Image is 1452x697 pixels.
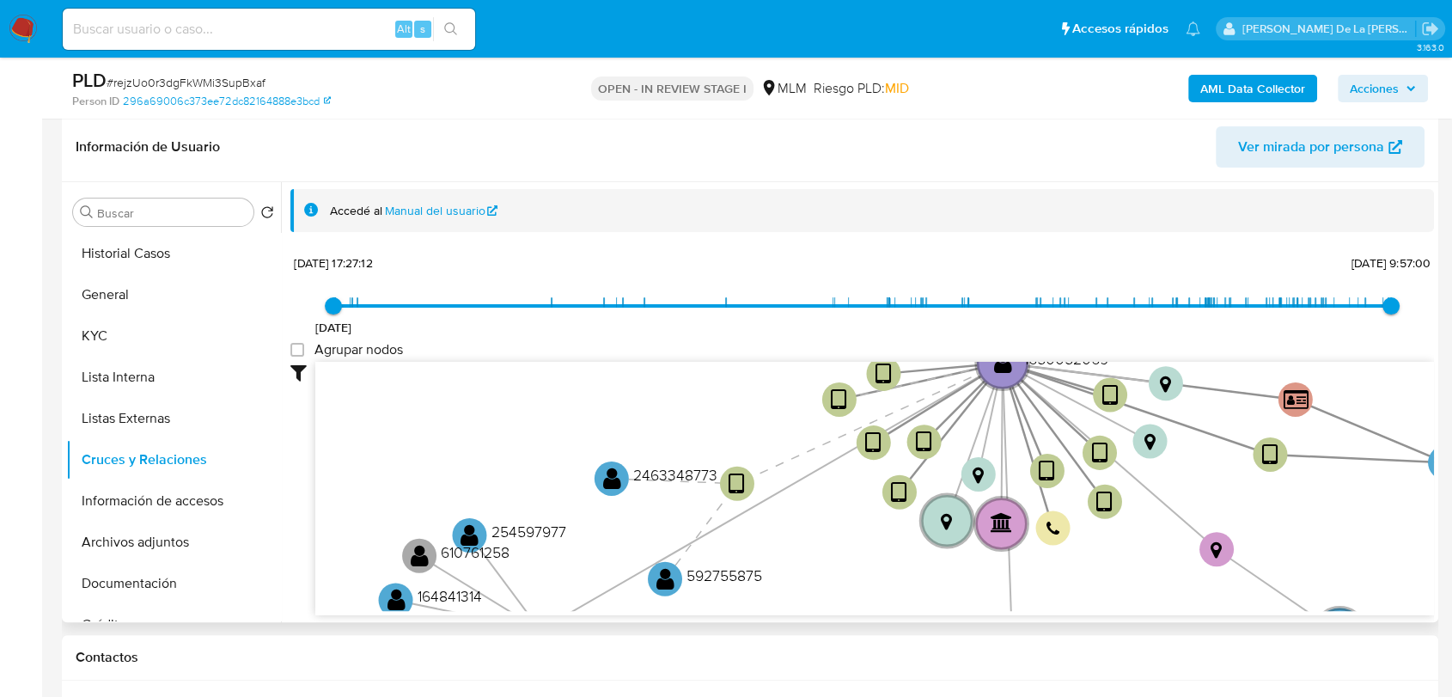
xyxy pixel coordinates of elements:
[66,274,281,315] button: General
[1350,75,1399,102] span: Acciones
[330,203,382,219] span: Accedé al
[603,465,621,490] text: 
[991,512,1013,533] text: 
[1238,126,1384,168] span: Ver mirada por persona
[1262,443,1278,468] text: 
[76,649,1425,666] h1: Contactos
[1188,75,1317,102] button: AML Data Collector
[397,21,411,37] span: Alt
[315,319,352,336] span: [DATE]
[831,388,847,413] text: 
[66,522,281,563] button: Archivos adjuntos
[941,511,952,530] text: 
[417,585,481,607] text: 164841314
[1160,375,1171,394] text: 
[814,79,909,98] span: Riesgo PLD:
[1039,458,1055,483] text: 
[916,430,932,455] text: 
[686,564,762,585] text: 592755875
[1284,388,1309,411] text: 
[633,463,717,485] text: 2463348773
[875,361,892,386] text: 
[387,587,405,612] text: 
[865,431,882,455] text: 
[1144,432,1155,451] text: 
[433,17,468,41] button: search-icon
[66,398,281,439] button: Listas Externas
[123,94,331,109] a: 296a69006c373ee72dc82164888e3bcd
[66,357,281,398] button: Lista Interna
[107,74,265,91] span: # rejzUo0r3dgFkWMi3SupBxaf
[1186,21,1200,36] a: Notificaciones
[591,76,753,101] p: OPEN - IN REVIEW STAGE I
[66,233,281,274] button: Historial Casos
[441,541,509,562] text: 610761258
[1046,521,1059,537] text: 
[1242,21,1416,37] p: javier.gutierrez@mercadolibre.com.mx
[1216,126,1425,168] button: Ver mirada por persona
[72,94,119,109] b: Person ID
[891,480,907,504] text: 
[294,254,372,272] span: [DATE] 17:27:12
[1096,489,1113,514] text: 
[66,604,281,645] button: Créditos
[1421,20,1439,38] a: Salir
[72,66,107,94] b: PLD
[385,203,498,219] a: Manual del usuario
[973,465,984,484] text: 
[885,78,909,98] span: MID
[1338,75,1428,102] button: Acciones
[66,480,281,522] button: Información de accesos
[66,563,281,604] button: Documentación
[1091,440,1107,465] text: 
[1211,541,1222,559] text: 
[411,542,429,567] text: 
[80,205,94,219] button: Buscar
[76,138,220,156] h1: Información de Usuario
[66,315,281,357] button: KYC
[1101,382,1118,407] text: 
[420,21,425,37] span: s
[66,439,281,480] button: Cruces y Relaciones
[314,341,403,358] span: Agrupar nodos
[491,520,565,541] text: 254597977
[1416,40,1443,54] span: 3.163.0
[461,522,479,547] text: 
[994,350,1012,375] text: 
[1200,75,1305,102] b: AML Data Collector
[97,205,247,221] input: Buscar
[729,471,745,496] text: 
[290,343,304,357] input: Agrupar nodos
[1072,20,1168,38] span: Accesos rápidos
[260,205,274,224] button: Volver al orden por defecto
[1351,254,1431,272] span: [DATE] 9:57:00
[656,566,674,590] text: 
[63,18,475,40] input: Buscar usuario o caso...
[760,79,807,98] div: MLM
